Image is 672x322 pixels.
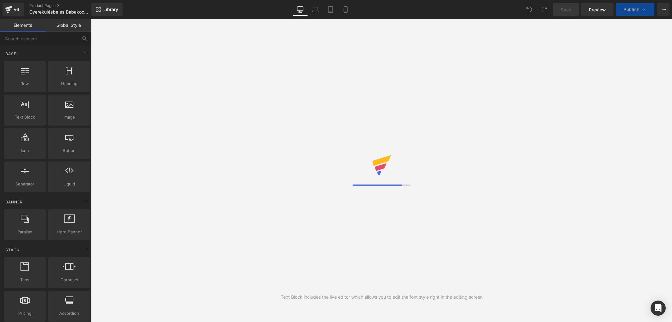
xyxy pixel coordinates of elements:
[623,7,639,12] span: Publish
[338,3,353,16] a: Mobile
[3,3,24,16] a: v6
[293,3,308,16] a: Desktop
[5,51,17,57] span: Base
[50,147,88,154] span: Button
[561,6,571,13] span: Save
[6,80,44,87] span: Row
[29,9,90,15] span: Gyerekülésbe és Babakocsiba Beköthető Takaró
[6,114,44,120] span: Text Block
[50,310,88,317] span: Accordion
[581,3,613,16] a: Preview
[50,80,88,87] span: Heading
[6,229,44,235] span: Parallax
[589,6,606,13] span: Preview
[46,19,91,32] a: Global Style
[50,229,88,235] span: Hero Banner
[657,3,669,16] button: More
[5,247,20,253] span: Stack
[6,181,44,187] span: Separator
[281,294,483,301] div: Text Block includes the live editor which allows you to edit the font style right in the editing ...
[616,3,654,16] button: Publish
[523,3,536,16] button: Undo
[5,199,23,205] span: Banner
[651,301,666,316] div: Open Intercom Messenger
[29,3,102,8] a: Product Pages
[50,181,88,187] span: Liquid
[50,114,88,120] span: Image
[308,3,323,16] a: Laptop
[13,5,20,14] div: v6
[103,7,118,12] span: Library
[6,147,44,154] span: Icon
[323,3,338,16] a: Tablet
[50,277,88,283] span: Carousel
[6,277,44,283] span: Tabs
[538,3,551,16] button: Redo
[91,3,123,16] a: New Library
[6,310,44,317] span: Pricing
